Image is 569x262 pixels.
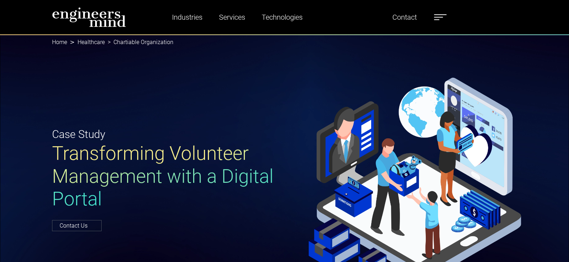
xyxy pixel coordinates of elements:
[52,34,517,50] nav: breadcrumb
[390,9,420,25] a: Contact
[105,38,173,47] li: Chartiable Organization
[259,9,306,25] a: Technologies
[78,39,105,46] a: Healthcare
[52,39,67,46] a: Home
[52,220,102,231] a: Contact Us
[216,9,248,25] a: Services
[52,142,274,210] span: Transforming Volunteer Management with a Digital Portal
[52,7,126,27] img: logo
[169,9,205,25] a: Industries
[52,126,280,142] p: Case Study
